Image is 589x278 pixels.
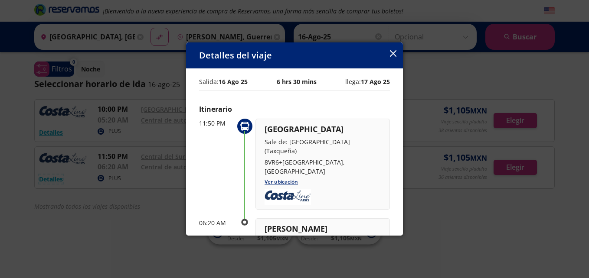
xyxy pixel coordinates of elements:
p: Sale de: [GEOGRAPHIC_DATA] (Taxqueña) [265,137,381,155]
a: Ver ubicación [265,178,298,185]
p: Itinerario [199,104,390,114]
p: Salida: [199,77,248,86]
p: Detalles del viaje [199,49,272,62]
p: 11:50 PM [199,119,234,128]
p: llega: [345,77,390,86]
b: 17 Ago 25 [361,78,390,86]
p: [GEOGRAPHIC_DATA] [265,123,381,135]
p: 6 hrs 30 mins [277,77,317,86]
p: 06:20 AM [199,218,234,227]
b: 16 Ago 25 [219,78,248,86]
p: 8VR6+[GEOGRAPHIC_DATA], [GEOGRAPHIC_DATA] [265,158,381,176]
p: [PERSON_NAME] [265,223,381,235]
img: uploads_2F1618599176729-w9r3pol644-d629c15044929c08f56a2cfd8cb674b0_2Fcostaline.jpg [265,189,311,204]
